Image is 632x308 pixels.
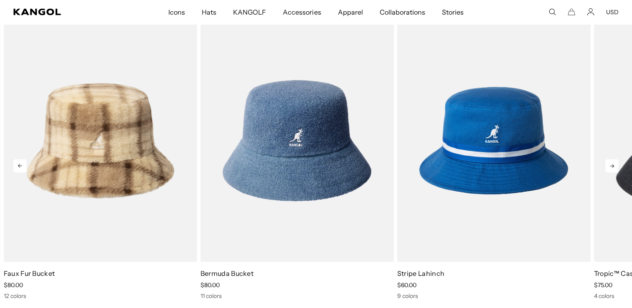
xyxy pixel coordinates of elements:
[587,8,594,16] a: Account
[4,292,197,300] div: 12 colors
[13,9,111,15] a: Kangol
[4,269,55,278] a: Faux Fur Bucket
[201,281,220,289] span: $80.00
[394,20,591,300] div: 7 of 10
[397,292,591,300] div: 9 colors
[397,281,416,289] span: $60.00
[201,20,394,262] img: Bermuda Bucket
[548,8,556,16] summary: Search here
[4,281,23,289] span: $80.00
[606,8,619,16] button: USD
[201,292,394,300] div: 11 colors
[197,20,394,300] div: 6 of 10
[594,281,612,289] span: $75.00
[4,20,197,262] img: Faux Fur Bucket
[0,20,197,300] div: 5 of 10
[397,20,591,262] img: Stripe Lahinch
[201,269,254,278] a: Bermuda Bucket
[568,8,575,16] button: Cart
[397,269,444,278] a: Stripe Lahinch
